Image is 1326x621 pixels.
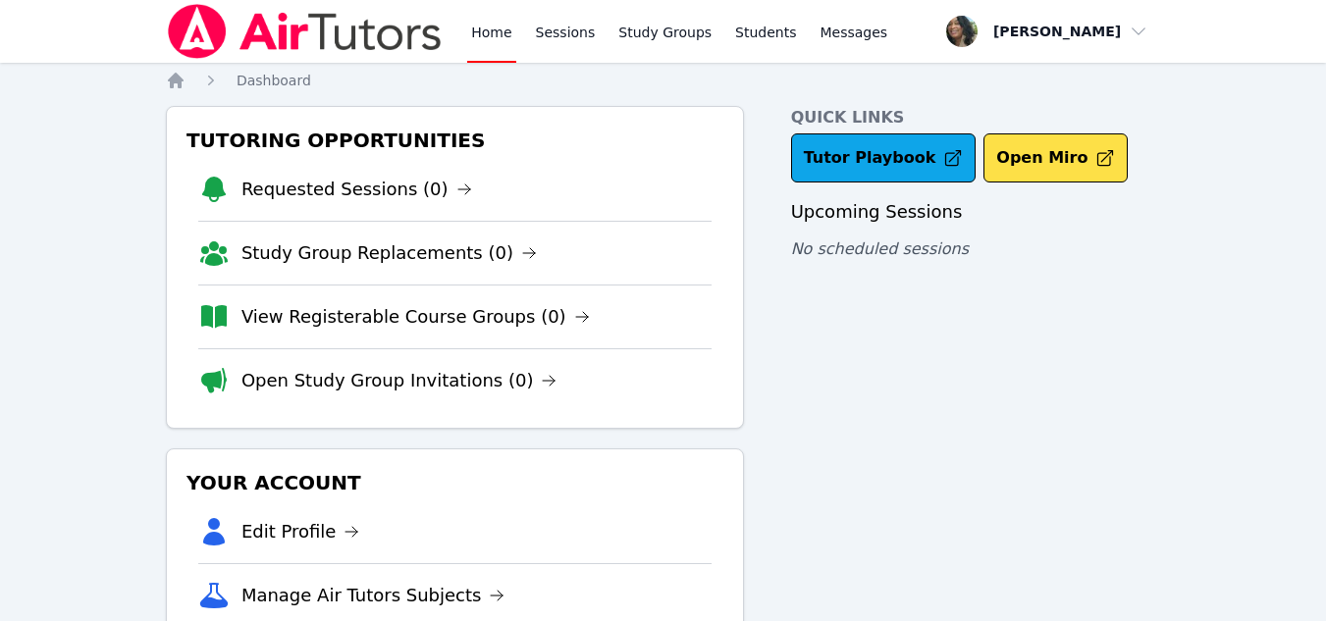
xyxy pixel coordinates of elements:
[791,133,977,182] a: Tutor Playbook
[183,123,727,158] h3: Tutoring Opportunities
[166,4,444,59] img: Air Tutors
[237,73,311,88] span: Dashboard
[241,176,472,203] a: Requested Sessions (0)
[241,582,505,609] a: Manage Air Tutors Subjects
[183,465,727,500] h3: Your Account
[821,23,888,42] span: Messages
[791,106,1161,129] h4: Quick Links
[241,303,590,331] a: View Registerable Course Groups (0)
[241,239,537,267] a: Study Group Replacements (0)
[237,71,311,90] a: Dashboard
[983,133,1128,182] button: Open Miro
[241,367,557,394] a: Open Study Group Invitations (0)
[166,71,1160,90] nav: Breadcrumb
[241,518,360,545] a: Edit Profile
[791,239,969,258] span: No scheduled sessions
[791,198,1161,226] h3: Upcoming Sessions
